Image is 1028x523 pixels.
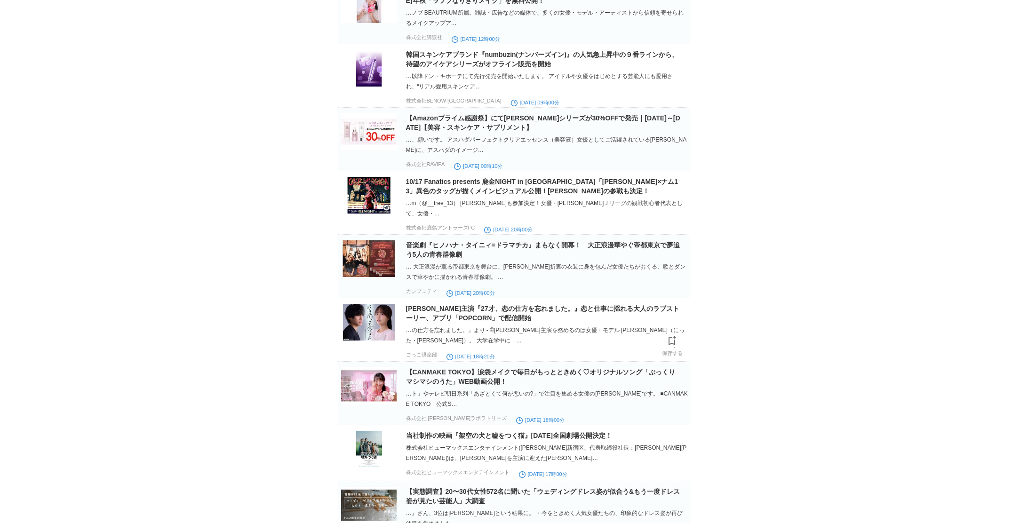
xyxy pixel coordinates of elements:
img: 87317-199-487834f201bfe868c09e1ff90f512851-768x656.jpg [341,177,397,214]
time: [DATE] 17時00分 [519,471,567,477]
p: 株式会社講談社 [406,34,442,41]
img: 54365-975-0d9a5e664d3b6e1b173289d96b4e9e5d-970x450.jpg [341,113,397,150]
time: [DATE] 09時00分 [511,100,559,105]
time: [DATE] 12時00分 [452,36,500,42]
img: 90916-58-fb58f7da1708177918f488aa8618718d-3900x2754.jpg [341,304,397,341]
time: [DATE] 18時00分 [516,417,565,423]
div: …、願いです。 アスハダパーフェクトクリアエッセンス（美容液）女優としてご活躍されている[PERSON_NAME]に、アスハダのイメージ… [406,135,688,155]
a: 10/17 Fanatics presents 鹿金NIGHT in [GEOGRAPHIC_DATA]「[PERSON_NAME]×ナム13」異色のタッグが描くメインビジュアル公開！[PERS... [406,178,678,195]
time: [DATE] 00時10分 [454,163,502,169]
div: …ノブ BEAUTRIUM所属。雑誌・広告などの媒体で、多くの女優・モデル・アーティストから信頼を寄せられるメイクアップア… [406,8,688,28]
p: 株式会社ヒューマックスエンタテインメント [406,469,510,476]
div: …以降ドン・キホーテにて先行発売を開始いたします。 アイドルや女優をはじめとする芸能人にも愛用され、“リアル愛用スキンケア… [406,71,688,92]
p: カンフェティ [406,288,437,295]
a: 当社制作の映画『架空の犬と嘘をつく猫』[DATE]全国劇場公開決定！ [406,432,612,439]
a: 音楽劇『ヒノハナ・タイニィ=ドラマチカ』まもなく開幕！ 大正浪漫華やぐ帝都東京で夢追う5人の青春群像劇 [406,241,680,258]
div: …ト」やテレビ朝日系列「あざとくて何が悪いの?」で注目を集める女優の[PERSON_NAME]です。 ■CANMAKE TOKYO 公式S… [406,388,688,409]
p: ごっこ倶楽部 [406,351,437,358]
p: 株式会社RAVIPA [406,161,445,168]
time: [DATE] 18時20分 [446,354,495,359]
p: 株式会社BENOW [GEOGRAPHIC_DATA] [406,97,502,104]
a: [PERSON_NAME]主演『27才、恋の仕方を忘れました。』恋と仕事に揺れる大人のラブストーリー、アプリ「POPCORN」で配信開始 [406,305,679,322]
img: 13972-3319-77ddc57c1d9a1146a26728243708f22b-3900x2736.jpg [341,240,397,277]
div: … 大正浪漫が薫る帝都東京を舞台に、[PERSON_NAME]折衷の衣装に身を包んだ女優たちがおくる、歌とダンスで華やかに描かれる青春群像劇。 … [406,261,688,282]
p: 株式会社鹿島アントラーズFC [406,224,475,231]
time: [DATE] 20時00分 [484,227,533,232]
a: 【実態調査】20〜30代女性572名に聞いた「ウェディングドレス姿が似合う&もう一度ドレス姿が見たい芸能人」大調査 [406,488,680,505]
div: 株式会社ヒューマックスエンタテインメント([PERSON_NAME]新宿区、代表取締役社長：[PERSON_NAME][PERSON_NAME])は、[PERSON_NAME]を主演に迎えた[P... [406,443,688,463]
a: 韓国スキンケアブランド『numbuzin(ナンバーズイン)』の人気急上昇中の９番ラインから、待望のアイケアシリーズがオフライン販売を開始 [406,51,678,68]
time: [DATE] 20時00分 [446,290,495,296]
a: 【Amazonプライム感謝祭】にて[PERSON_NAME]シリーズが30%OFFで発売｜[DATE]～[DATE]【美容・スキンケア・サプリメント】 [406,114,680,131]
img: 19685-229-34ce89d40bf4366e64168a8ea1a2ce27-1920x1080.png [341,367,397,404]
img: 45787-119-673c4e1b72c457fa6dc98b155e852fe0-1909x2700.jpg [341,431,397,468]
div: …の仕方を忘れました。』より - ©[PERSON_NAME]主演を務めるのは女優・モデル [PERSON_NAME]（にった・[PERSON_NAME]）。 大学在学中に「… [406,325,688,346]
a: 【CANMAKE TOKYO】涙袋メイクで毎日がもっとときめく♡オリジナルソング「ぷっくりマシマシのうた」WEB動画公開！ [406,368,676,385]
a: 保存する [662,333,683,357]
div: …m（@__tree_13） [PERSON_NAME]も参加決定！女優・[PERSON_NAME]Ｊリーグの観戦初心者代表として、女優・… [406,198,688,219]
img: 35071-72-10f3a6eaaddcf0dfcf6c73b9e306b667-823x1179.jpg [341,50,397,87]
p: 株式会社 [PERSON_NAME]ラボラトリーズ [406,415,507,422]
